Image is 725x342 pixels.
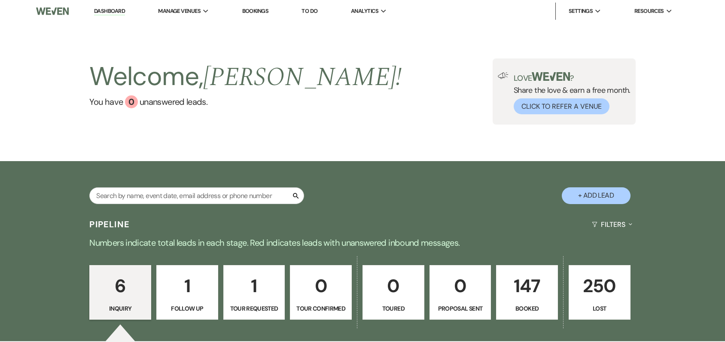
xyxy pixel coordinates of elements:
span: Settings [569,7,593,15]
h2: Welcome, [89,58,402,95]
button: + Add Lead [562,187,631,204]
p: 250 [574,272,625,300]
span: [PERSON_NAME] ! [203,58,402,97]
img: weven-logo-green.svg [532,72,570,81]
a: 0Proposal Sent [430,265,491,320]
a: 0Tour Confirmed [290,265,352,320]
a: You have 0 unanswered leads. [89,95,402,108]
a: 1Tour Requested [223,265,285,320]
p: Toured [368,304,419,313]
h3: Pipeline [89,218,130,230]
p: Inquiry [95,304,146,313]
p: 1 [162,272,213,300]
img: loud-speaker-illustration.svg [498,72,509,79]
a: To Do [302,7,317,15]
a: 6Inquiry [89,265,151,320]
span: Analytics [351,7,378,15]
span: Resources [634,7,664,15]
span: Manage Venues [158,7,201,15]
p: Numbers indicate total leads in each stage. Red indicates leads with unanswered inbound messages. [53,236,672,250]
p: 1 [229,272,280,300]
p: Tour Requested [229,304,280,313]
p: Lost [574,304,625,313]
a: Bookings [242,7,269,15]
a: 147Booked [496,265,558,320]
a: Dashboard [94,7,125,15]
p: Tour Confirmed [295,304,346,313]
a: 250Lost [569,265,631,320]
button: Filters [588,213,635,236]
a: 0Toured [362,265,424,320]
img: Weven Logo [36,2,69,20]
button: Click to Refer a Venue [514,98,609,114]
input: Search by name, event date, email address or phone number [89,187,304,204]
p: Booked [502,304,552,313]
a: 1Follow Up [156,265,218,320]
p: 0 [368,272,419,300]
p: 0 [295,272,346,300]
div: Share the love & earn a free month. [509,72,631,114]
p: 6 [95,272,146,300]
p: Follow Up [162,304,213,313]
p: 147 [502,272,552,300]
p: Proposal Sent [435,304,486,313]
p: 0 [435,272,486,300]
p: Love ? [514,72,631,82]
div: 0 [125,95,138,108]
